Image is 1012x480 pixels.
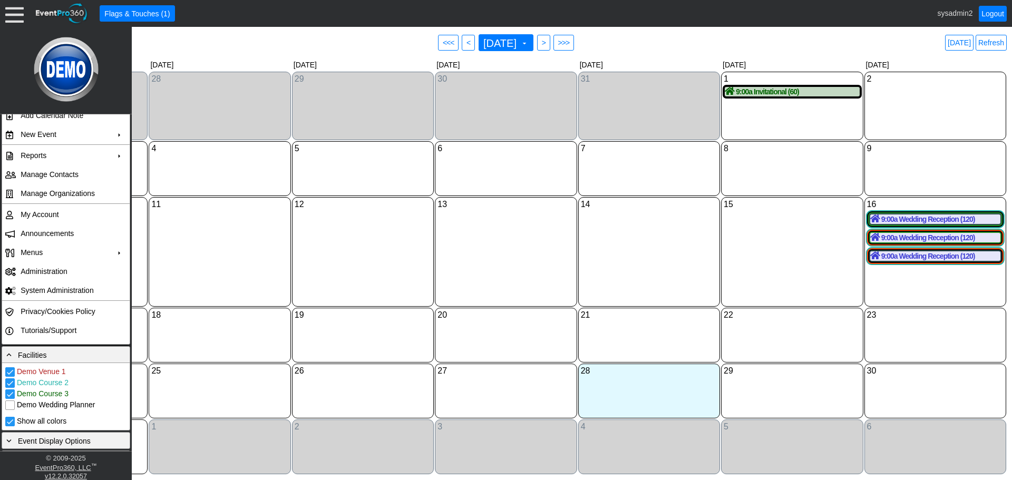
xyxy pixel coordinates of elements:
div: 9:00a Wedding Reception (120) [870,214,1000,224]
span: >>> [556,37,572,48]
td: My Account [16,205,111,224]
div: Show menu [723,143,861,154]
tr: Manage Contacts [2,165,130,184]
div: Show menu [723,421,861,433]
td: Administration [16,262,111,281]
tr: Privacy/Cookies Policy [2,302,130,321]
div: Show menu [150,365,289,377]
div: Show menu [580,199,718,210]
div: [DATE] [721,58,863,71]
span: < [464,37,472,48]
tr: Reports [2,146,130,165]
div: [DATE] [148,58,291,71]
div: Show menu [580,365,718,377]
td: Manage Organizations [16,184,111,203]
tr: Menus [2,243,130,262]
div: 9:00a Wedding Reception (120) [870,251,1000,261]
label: Demo Course 3 [15,389,69,398]
span: Facilities [18,351,46,359]
td: Privacy/Cookies Policy [16,302,111,321]
span: > [540,37,548,48]
div: [DATE] [864,58,1007,71]
div: Show menu [866,421,1005,433]
div: Show menu [294,73,432,85]
div: [DATE] [434,58,577,71]
div: [DATE] [291,58,434,71]
tr: Manage Organizations [2,184,130,203]
div: Facilities [4,349,128,360]
a: v12.2.0.32057 [45,473,87,480]
div: Show menu [723,309,861,321]
div: Show menu [150,421,289,433]
div: Show menu [723,199,861,210]
a: [DATE] [945,35,974,51]
div: Show menu [723,365,861,377]
div: Show menu [436,421,575,433]
div: Show menu [580,143,718,154]
div: 9:00a Invitational (60) [725,87,859,96]
div: Show menu [294,199,432,210]
div: Show menu [580,309,718,321]
span: [DATE] [481,37,529,48]
div: Show menu [294,309,432,321]
div: Event Display Options [4,435,128,446]
tr: Administration [2,262,130,281]
a: Refresh [976,35,1007,51]
sup: ™ [91,462,97,468]
td: Reports [16,146,111,165]
span: sysadmin2 [938,8,973,17]
div: Show menu [294,365,432,377]
div: [DATE] [578,58,721,71]
div: Show menu [294,421,432,433]
tr: New Event [2,125,130,144]
tr: My Account [2,205,130,224]
a: Logout [979,6,1007,22]
img: EventPro360 [34,2,89,25]
td: Tutorials/Support [16,321,111,340]
div: Show menu [436,143,575,154]
label: Demo Venue 1 [15,367,66,376]
div: Show menu [580,73,718,85]
div: Show menu [150,199,289,210]
div: Show menu [294,143,432,154]
div: © 2009- 2025 [3,454,129,462]
div: Show menu [150,73,289,85]
label: Demo Course 2 [15,378,69,387]
td: Menus [16,243,111,262]
label: Show all colors [15,417,66,425]
span: [DATE] [481,38,519,48]
div: Show menu [150,309,289,321]
div: Show menu [150,143,289,154]
div: Show menu [580,421,718,433]
div: Menu: Click or 'Crtl+M' to toggle menu open/close [5,4,24,23]
span: Event Display Options [18,437,91,445]
tr: Announcements [2,224,130,243]
tr: System Administration [2,281,130,300]
tr: Tutorials/Support [2,321,130,340]
div: Show menu [866,309,1005,321]
span: Flags & Touches (1) [102,8,172,19]
tr: Add Calendar Note [2,106,130,125]
a: EventPro360, LLC [35,464,91,472]
span: <<< [441,37,456,48]
div: Show menu [436,309,575,321]
td: New Event [16,125,111,144]
div: Show menu [436,365,575,377]
td: Manage Contacts [16,165,111,184]
div: Show menu [436,199,575,210]
img: Logo [31,26,101,112]
div: Show menu [866,199,1005,210]
td: Add Calendar Note [16,106,111,125]
td: Announcements [16,224,111,243]
div: Show menu [866,73,1005,85]
td: System Administration [16,281,111,300]
div: Show menu [723,73,861,85]
label: Demo Wedding Planner [15,400,95,409]
div: Show menu [866,365,1005,377]
div: Show menu [436,73,575,85]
